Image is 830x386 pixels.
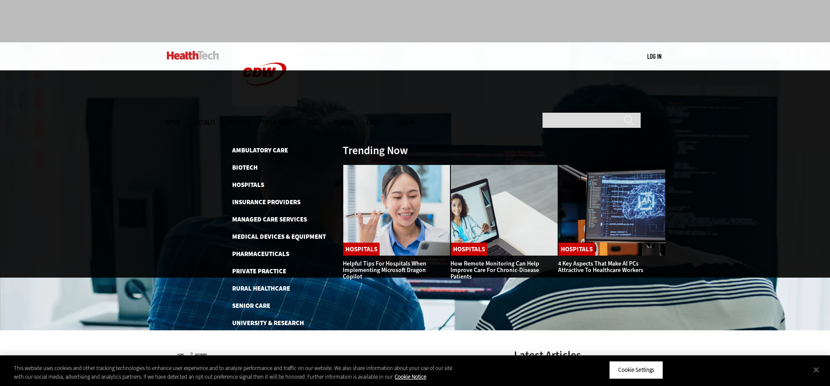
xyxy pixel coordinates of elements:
div: This website uses cookies and other tracking technologies to enhance user experience and to analy... [14,364,456,381]
a: How Remote Monitoring Can Help Improve Care for Chronic-Disease Patients [450,259,539,281]
a: Pharmaceuticals [232,250,289,258]
a: Home [177,353,184,356]
a: Managed Care Services [232,215,307,224]
button: Cookie Settings [609,361,663,379]
a: Rural Healthcare [232,284,290,293]
a: Biotech [232,163,258,172]
img: Doctor using phone to dictate to tablet [343,165,450,256]
div: User menu [647,52,661,61]
h3: Latest Articles [514,350,644,361]
a: Hospitals [559,243,595,256]
h3: Trending Now [343,145,408,156]
img: Desktop monitor with brain AI concept [558,165,666,256]
img: Patient speaking with doctor [450,165,558,256]
a: Software [195,353,207,356]
a: Log in [647,52,661,60]
img: Home [167,51,219,60]
a: Hospitals [343,243,380,256]
a: Private Practice [232,267,286,275]
a: More information about your privacy [395,373,426,380]
img: Home [232,42,297,106]
a: Ambulatory Care [232,146,288,155]
a: 4 Key Aspects That Make AI PCs Attractive to Healthcare Workers [558,259,643,274]
div: » [177,350,491,357]
button: Close [807,360,826,379]
a: Insurance Providers [232,198,300,206]
a: University & Research [232,319,304,327]
a: Senior Care [232,301,270,310]
a: Hospitals [451,243,487,256]
a: Hospitals [232,180,264,189]
a: Medical Devices & Equipment [232,232,326,241]
a: Helpful Tips for Hospitals When Implementing Microsoft Dragon Copilot [343,259,426,281]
